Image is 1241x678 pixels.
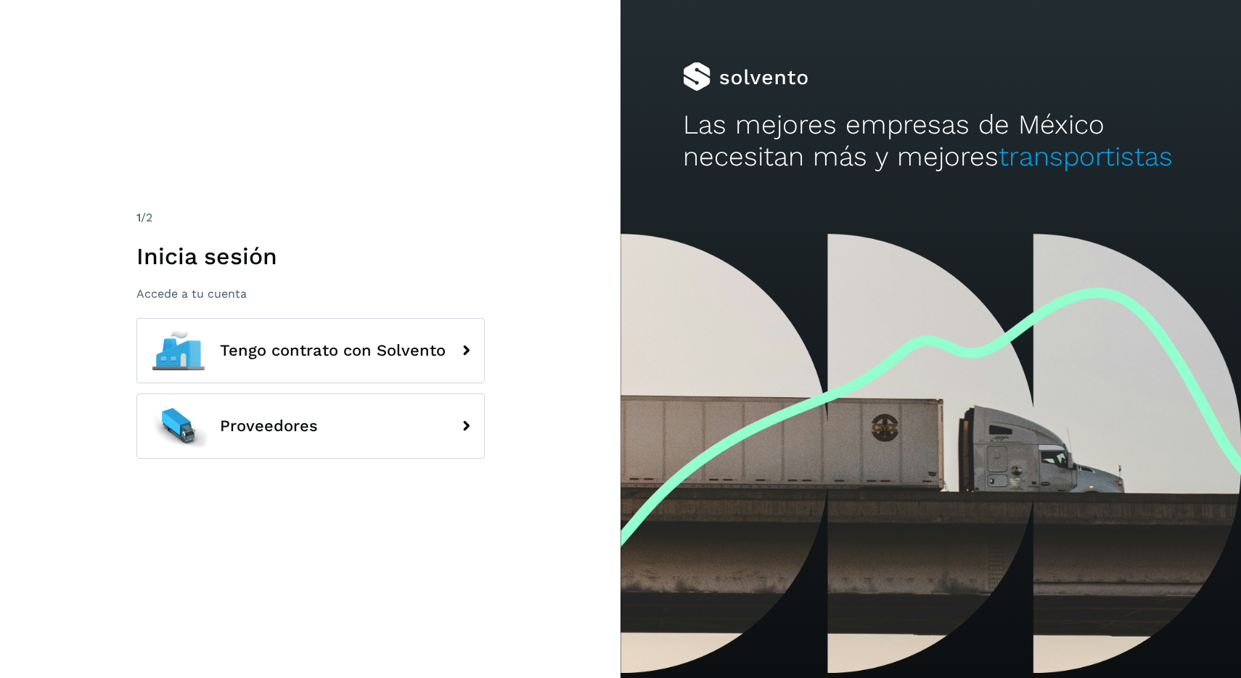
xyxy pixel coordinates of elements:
[136,393,485,459] button: Proveedores
[136,211,141,224] span: 1
[683,109,1179,173] h2: Las mejores empresas de México necesitan más y mejores
[136,287,485,301] p: Accede a tu cuenta
[136,318,485,383] button: Tengo contrato con Solvento
[136,209,485,226] div: /2
[136,242,485,270] h1: Inicia sesión
[220,342,446,359] span: Tengo contrato con Solvento
[999,141,1173,172] span: transportistas
[220,417,318,435] span: Proveedores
